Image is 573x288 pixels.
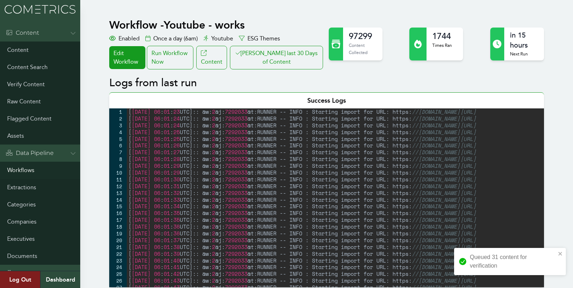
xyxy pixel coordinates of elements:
div: 25 [109,270,127,277]
div: Youtube [203,34,233,43]
div: ESG Themes [239,34,280,43]
div: 15 [109,203,127,210]
button: [PERSON_NAME] last 30 Days of Content [230,46,323,69]
div: 2 [109,115,127,122]
div: 8 [109,156,127,162]
div: 19 [109,230,127,237]
div: 18 [109,223,127,230]
div: Content [6,29,39,37]
div: Admin [6,269,35,278]
div: 10 [109,169,127,176]
div: Run Workflow Now [147,46,193,69]
div: 6 [109,142,127,149]
div: 12 [109,183,127,190]
div: 11 [109,176,127,183]
div: 5 [109,136,127,142]
div: 7 [109,149,127,156]
div: Data Pipeline [6,149,54,157]
div: Success Logs [109,92,544,108]
div: 9 [109,162,127,169]
div: 24 [109,264,127,270]
h1: Workflow - Youtube - works [109,19,324,31]
div: 26 [109,277,127,284]
div: 14 [109,196,127,203]
button: close [558,251,563,257]
div: 17 [109,216,127,223]
div: 23 [109,257,127,264]
a: Dashboard [40,271,80,288]
h2: 97299 [349,30,377,42]
h2: in 15 hours [510,30,538,50]
h2: 1744 [432,30,452,42]
div: 1 [109,108,127,115]
div: 3 [109,122,127,129]
h2: Logs from last run [109,77,544,89]
p: Content Collected [349,42,377,56]
div: Once a day (6am) [145,34,198,43]
div: 22 [109,250,127,257]
div: 21 [109,244,127,250]
p: Times Ran [432,42,452,49]
div: Queued 31 content for verification [470,253,556,270]
a: Content [196,46,227,69]
div: 20 [109,237,127,244]
div: Enabled [109,34,140,43]
a: Edit Workflow [109,46,145,69]
div: 13 [109,190,127,196]
div: 16 [109,210,127,216]
p: Next Run [510,50,538,58]
div: 4 [109,129,127,136]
